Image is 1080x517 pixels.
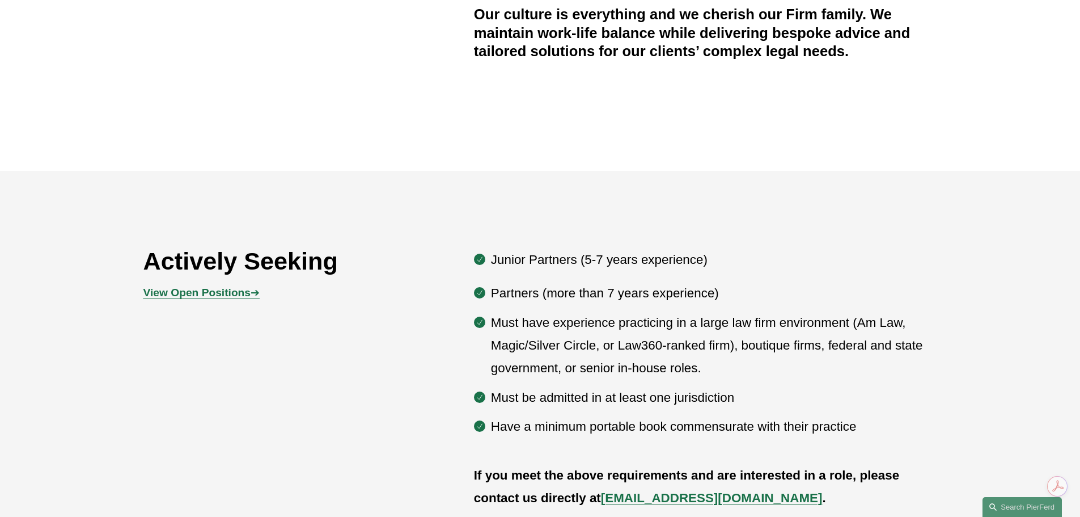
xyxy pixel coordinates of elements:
[491,386,937,409] p: Must be admitted in at least one jurisdiction
[143,287,260,299] a: View Open Positions➔
[143,246,408,276] h2: Actively Seeking
[143,287,251,299] strong: View Open Positions
[491,249,937,271] p: Junior Partners (5-7 years experience)
[474,468,903,505] strong: If you meet the above requirements and are interested in a role, please contact us directly at
[491,415,937,438] p: Have a minimum portable book commensurate with their practice
[143,287,260,299] span: ➔
[474,5,937,60] h4: Our culture is everything and we cherish our Firm family. We maintain work-life balance while del...
[491,312,937,380] p: Must have experience practicing in a large law firm environment (Am Law, Magic/Silver Circle, or ...
[601,491,823,505] a: [EMAIL_ADDRESS][DOMAIN_NAME]
[822,491,825,505] strong: .
[982,497,1062,517] a: Search this site
[491,282,937,305] p: Partners (more than 7 years experience)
